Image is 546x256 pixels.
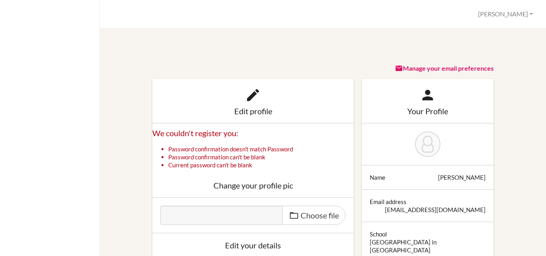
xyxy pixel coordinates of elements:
[160,241,346,249] div: Edit your details
[385,206,486,214] div: [EMAIL_ADDRESS][DOMAIN_NAME]
[168,161,354,169] li: Current password can't be blank
[168,153,354,161] li: Password confirmation can't be blank
[474,7,536,22] button: [PERSON_NAME]
[370,198,407,206] div: Email address
[168,145,354,153] li: Password confirmation doesn't match Password
[152,128,354,139] h2: We couldn't register you:
[370,238,485,254] div: [GEOGRAPHIC_DATA] in [GEOGRAPHIC_DATA]
[395,64,494,72] a: Manage your email preferences
[370,230,387,238] div: School
[160,181,346,189] div: Change your profile pic
[415,131,440,157] img: Azizbek Asamov
[301,210,339,220] span: Choose file
[438,173,486,181] div: [PERSON_NAME]
[370,173,385,181] div: Name
[160,107,346,115] div: Edit profile
[370,107,485,115] div: Your Profile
